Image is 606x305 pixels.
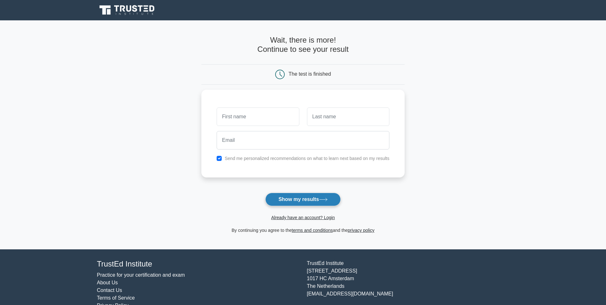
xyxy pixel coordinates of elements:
input: First name [217,107,299,126]
a: privacy policy [348,228,374,233]
div: The test is finished [289,71,331,77]
a: Already have an account? Login [271,215,335,220]
button: Show my results [265,193,340,206]
div: By continuing you agree to the and the [198,226,408,234]
label: Send me personalized recommendations on what to learn next based on my results [225,156,389,161]
a: Contact Us [97,288,122,293]
a: Terms of Service [97,295,135,301]
input: Email [217,131,389,149]
a: About Us [97,280,118,285]
h4: Wait, there is more! Continue to see your result [201,36,405,54]
a: Practice for your certification and exam [97,272,185,278]
h4: TrustEd Institute [97,260,299,269]
input: Last name [307,107,389,126]
a: terms and conditions [292,228,333,233]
